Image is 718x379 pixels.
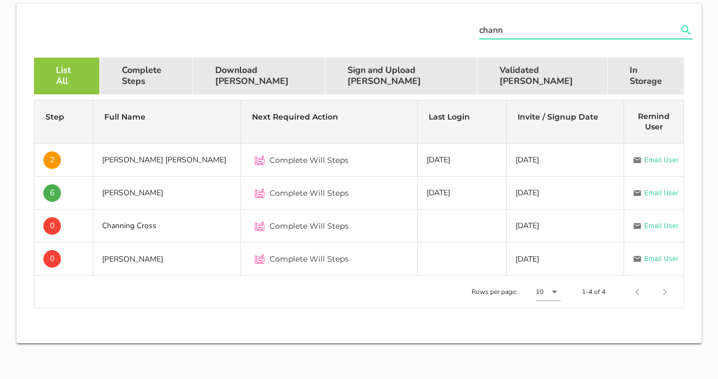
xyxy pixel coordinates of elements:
[93,210,241,242] td: Channing Cross
[93,242,241,275] td: [PERSON_NAME]
[35,100,93,144] th: Step: Not sorted. Activate to sort ascending.
[50,217,54,235] span: 0
[478,58,608,94] div: Validated [PERSON_NAME]
[644,155,678,166] span: Email User
[638,111,670,132] span: Remind User
[582,287,605,297] div: 1-4 of 4
[624,100,683,144] th: Remind User
[633,155,678,166] a: Email User
[633,220,678,231] a: Email User
[104,112,145,122] span: Full Name
[193,58,326,94] div: Download [PERSON_NAME]
[633,188,678,199] a: Email User
[93,177,241,210] td: [PERSON_NAME]
[46,112,64,122] span: Step
[50,151,54,169] span: 2
[536,287,543,297] div: 10
[644,220,678,231] span: Email User
[241,100,418,144] th: Next Required Action: Not sorted. Activate to sort ascending.
[644,253,678,264] span: Email User
[515,155,539,165] span: [DATE]
[270,188,349,199] span: Complete Will Steps
[50,250,54,268] span: 0
[270,155,349,166] span: Complete Will Steps
[515,220,539,231] span: [DATE]
[93,144,241,177] td: [PERSON_NAME] [PERSON_NAME]
[270,220,349,231] span: Complete Will Steps
[418,144,506,177] td: [DATE]
[608,58,684,94] div: In Storage
[100,58,193,94] div: Complete Steps
[515,254,539,264] span: [DATE]
[676,23,696,37] button: Search name, email, testator ID or ID number appended action
[270,253,349,264] span: Complete Will Steps
[93,100,241,144] th: Full Name: Not sorted. Activate to sort ascending.
[252,112,338,122] span: Next Required Action
[326,58,477,94] div: Sign and Upload [PERSON_NAME]
[644,188,678,199] span: Email User
[518,112,598,122] span: Invite / Signup Date
[50,184,54,202] span: 6
[34,58,100,94] div: List All
[515,188,539,198] span: [DATE]
[507,100,625,144] th: Invite / Signup Date: Not sorted. Activate to sort ascending.
[429,112,470,122] span: Last Login
[418,177,506,210] td: [DATE]
[418,100,506,144] th: Last Login: Not sorted. Activate to sort ascending.
[633,253,678,264] a: Email User
[536,283,561,301] div: 10Rows per page:
[472,276,561,308] div: Rows per page:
